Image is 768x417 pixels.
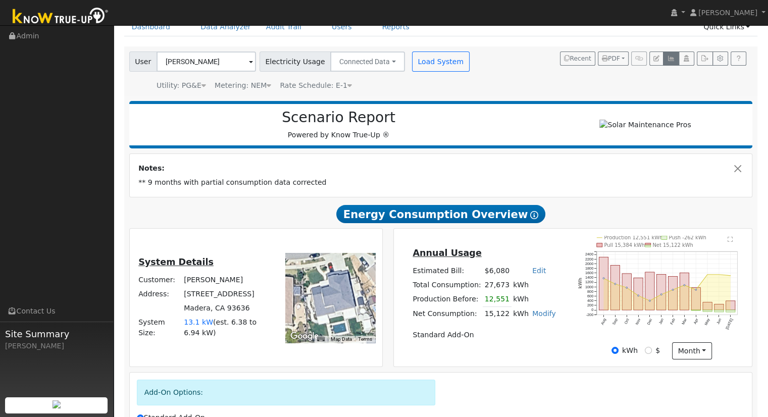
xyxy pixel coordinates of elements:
td: $6,080 [483,264,511,278]
circle: onclick="" [649,300,651,302]
label: $ [655,345,660,356]
a: Dashboard [124,18,178,36]
text: Jan [658,318,664,326]
text: Apr [693,318,699,325]
td: 15,122 [483,306,511,321]
div: Metering: NEM [215,80,271,91]
circle: onclick="" [719,274,720,276]
td: Estimated Bill: [411,264,483,278]
text: May [704,318,711,326]
text: 200 [587,303,593,308]
a: Edit [532,267,546,275]
span: Alias: H3EELECN [280,81,352,89]
td: System Size [182,316,272,340]
span: Site Summary [5,327,108,341]
td: [PERSON_NAME] [182,273,272,287]
span: User [129,51,157,72]
text: kWh [578,278,583,289]
button: Keyboard shortcuts [317,336,324,343]
circle: onclick="" [638,295,639,296]
button: Edit User [649,51,663,66]
a: Audit Trail [259,18,309,36]
text: Aug [600,318,607,326]
circle: onclick="" [695,289,697,291]
rect: onclick="" [645,272,654,310]
rect: onclick="" [726,301,735,310]
rect: onclick="" [703,310,712,311]
a: Terms [358,336,372,342]
span: Electricity Usage [260,51,331,72]
h2: Scenario Report [139,109,538,126]
text: Feb [670,318,676,326]
span: est. 6.38 to 6.94 kW [184,318,257,337]
a: Reports [375,18,417,36]
text: Sep [611,318,619,326]
img: Solar Maintenance Pros [599,120,691,130]
text: Nov [635,318,642,326]
input: $ [645,347,652,354]
td: Madera, CA 93636 [182,301,272,316]
text: 1400 [585,276,593,280]
input: Select a User [157,51,256,72]
div: Utility: PG&E [157,80,206,91]
td: Standard Add-On [411,328,557,342]
div: [PERSON_NAME] [5,341,108,351]
text: Jun [715,318,722,326]
button: Multi-Series Graph [663,51,679,66]
circle: onclick="" [660,294,662,295]
td: kWh [511,278,558,292]
text: 1800 [585,266,593,271]
button: Settings [712,51,728,66]
img: Google [288,330,321,343]
button: Login As [679,51,694,66]
span: ) [213,329,216,337]
img: retrieve [53,400,61,408]
img: Know True-Up [8,6,114,28]
td: Net Consumption: [411,306,483,321]
strong: Notes: [138,164,165,172]
text: 2400 [585,252,593,257]
circle: onclick="" [730,275,731,277]
span: 13.1 kW [184,318,213,326]
a: Quick Links [696,18,757,36]
text: Dec [646,318,653,326]
td: 12,551 [483,292,511,307]
td: [STREET_ADDRESS] [182,287,272,301]
rect: onclick="" [680,273,689,310]
span: Energy Consumption Overview [336,205,545,223]
text: 2200 [585,257,593,262]
button: Connected Data [330,51,405,72]
text: Mar [681,318,688,326]
td: Address: [137,287,182,301]
text: 2000 [585,262,593,266]
rect: onclick="" [714,310,724,312]
button: Load System [412,51,470,72]
button: Close [733,163,743,174]
text: Production 12,551 kWh [604,235,663,241]
label: kWh [622,345,638,356]
td: Total Consumption: [411,278,483,292]
text: 0 [591,308,593,312]
circle: onclick="" [626,287,628,289]
button: Map Data [331,336,352,343]
i: Show Help [530,211,538,219]
rect: onclick="" [714,304,724,310]
td: kWh [511,292,531,307]
button: Recent [560,51,595,66]
circle: onclick="" [707,274,708,276]
button: month [672,342,712,359]
text: -200 [586,312,594,317]
circle: onclick="" [615,283,616,285]
text:  [728,236,733,242]
text: 1200 [585,280,593,285]
circle: onclick="" [603,278,604,279]
td: 27,673 [483,278,511,292]
td: Customer: [137,273,182,287]
text: Oct [624,318,630,325]
a: Open this area in Google Maps (opens a new window) [288,330,321,343]
a: Data Analyzer [193,18,259,36]
rect: onclick="" [657,275,666,310]
rect: onclick="" [691,288,700,310]
span: [PERSON_NAME] [698,9,757,17]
